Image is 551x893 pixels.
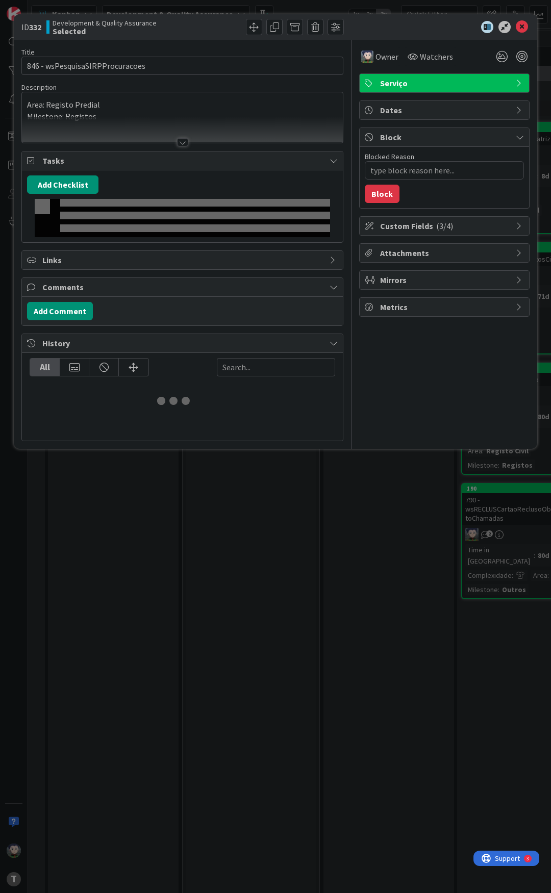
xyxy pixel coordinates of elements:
[365,185,399,203] button: Block
[21,83,57,92] span: Description
[365,152,414,161] label: Blocked Reason
[380,247,511,259] span: Attachments
[21,47,35,57] label: Title
[380,104,511,116] span: Dates
[29,22,41,32] b: 332
[21,2,46,14] span: Support
[42,281,324,293] span: Comments
[42,254,324,266] span: Links
[42,155,324,167] span: Tasks
[53,19,157,27] span: Development & Quality Assurance
[21,21,41,33] span: ID
[375,50,398,63] span: Owner
[380,274,511,286] span: Mirrors
[217,358,335,376] input: Search...
[380,77,511,89] span: Serviço
[42,337,324,349] span: History
[380,131,511,143] span: Block
[420,50,453,63] span: Watchers
[27,99,338,111] p: Area: Registo Predial
[380,220,511,232] span: Custom Fields
[21,57,343,75] input: type card name here...
[361,50,373,63] img: LS
[53,27,157,35] b: Selected
[27,302,93,320] button: Add Comment
[27,111,338,122] p: Milestone: Registos
[380,301,511,313] span: Metrics
[436,221,453,231] span: ( 3/4 )
[53,4,56,12] div: 3
[27,175,98,194] button: Add Checklist
[30,359,60,376] div: All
